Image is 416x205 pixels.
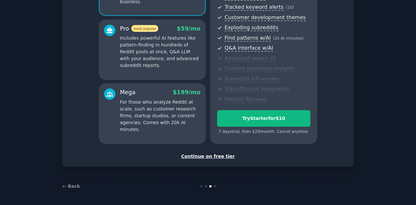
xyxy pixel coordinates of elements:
span: Customer development themes [225,14,306,21]
span: Subreddit influencers [225,76,279,83]
div: Continue on free tier [69,153,347,160]
span: Product Reviews [225,96,266,103]
span: $ 199 /mo [173,89,201,96]
span: Exploding subreddits [225,24,278,31]
span: Content promotion insights [225,65,294,72]
span: most popular [131,25,159,32]
p: Includes powerful AI features like pattern-finding in hundreds of Reddit posts at once, Q&A LLM w... [120,35,201,69]
span: Tracked keyword alerts [225,4,283,11]
p: For those who analyze Reddit at scale, such as customer research firms, startup studios, or conte... [120,99,201,133]
span: Find patterns w/AI [225,35,271,42]
div: 7 days trial, then $ 29 /month . Cancel anytime. [217,129,310,135]
span: $ 59 /mo [177,25,201,32]
span: Slack/Discord integration [225,86,289,93]
a: ← Back [62,184,80,189]
div: Try Starter for $10 [217,115,310,122]
button: TryStarterfor$10 [217,110,310,127]
span: ( 10 ) [286,5,294,10]
span: Q&A interface w/AI [225,45,273,52]
span: Advanced search UI [225,55,275,62]
div: Pro [120,25,158,33]
div: Mega [120,88,136,96]
span: ( 2k AI minutes ) [273,36,304,41]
